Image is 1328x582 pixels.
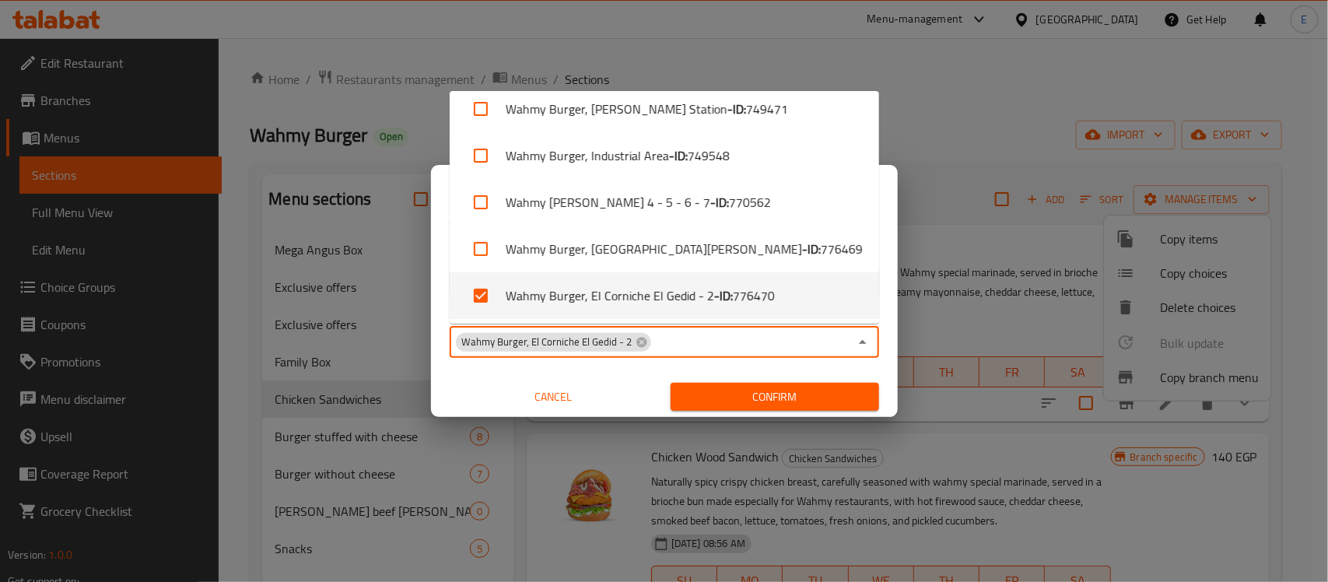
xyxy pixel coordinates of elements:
li: Wahmy Burger, El Corniche El Gedid - 2 [450,272,879,319]
li: Wahmy Burger, [GEOGRAPHIC_DATA][PERSON_NAME] [450,226,879,272]
span: 776469 [821,240,863,258]
b: - ID: [710,193,729,212]
button: Close [852,331,874,353]
b: - ID: [802,240,821,258]
span: Cancel [456,387,652,407]
li: Wahmy Burger, Industrial Area [450,132,879,179]
button: Cancel [450,383,658,412]
button: Confirm [671,383,879,412]
b: - ID: [727,100,746,118]
span: 749471 [746,100,788,118]
span: Wahmy Burger, El Corniche El Gedid - 2 [456,335,639,349]
li: Wahmy Burger, [PERSON_NAME] Station [450,86,879,132]
span: 776470 [733,286,775,305]
span: 749548 [688,146,730,165]
span: Confirm [683,387,867,407]
b: - ID: [669,146,688,165]
b: - ID: [714,286,733,305]
span: 770562 [729,193,771,212]
li: Wahmy [PERSON_NAME] 4 - 5 - 6 - 7 [450,179,879,226]
div: Wahmy Burger, El Corniche El Gedid - 2 [456,333,651,352]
